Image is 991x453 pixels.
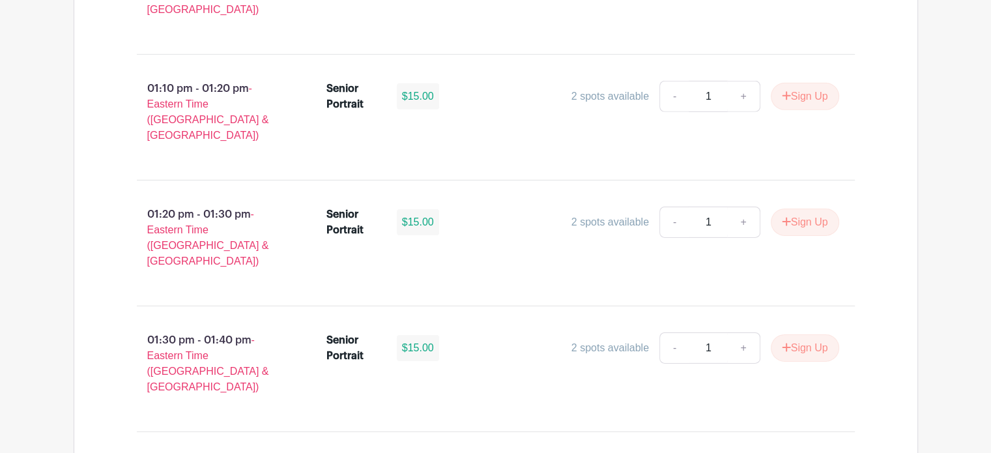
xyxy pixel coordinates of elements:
[147,334,269,392] span: - Eastern Time ([GEOGRAPHIC_DATA] & [GEOGRAPHIC_DATA])
[116,201,306,274] p: 01:20 pm - 01:30 pm
[571,214,649,230] div: 2 spots available
[659,332,689,364] a: -
[147,209,269,267] span: - Eastern Time ([GEOGRAPHIC_DATA] & [GEOGRAPHIC_DATA])
[571,89,649,104] div: 2 spots available
[771,209,839,236] button: Sign Up
[326,332,381,364] div: Senior Portrait
[397,335,439,361] div: $15.00
[659,81,689,112] a: -
[727,81,760,112] a: +
[326,81,381,112] div: Senior Portrait
[727,207,760,238] a: +
[771,334,839,362] button: Sign Up
[771,83,839,110] button: Sign Up
[147,83,269,141] span: - Eastern Time ([GEOGRAPHIC_DATA] & [GEOGRAPHIC_DATA])
[326,207,381,238] div: Senior Portrait
[659,207,689,238] a: -
[397,209,439,235] div: $15.00
[116,76,306,149] p: 01:10 pm - 01:20 pm
[116,327,306,400] p: 01:30 pm - 01:40 pm
[397,83,439,110] div: $15.00
[727,332,760,364] a: +
[571,340,649,356] div: 2 spots available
